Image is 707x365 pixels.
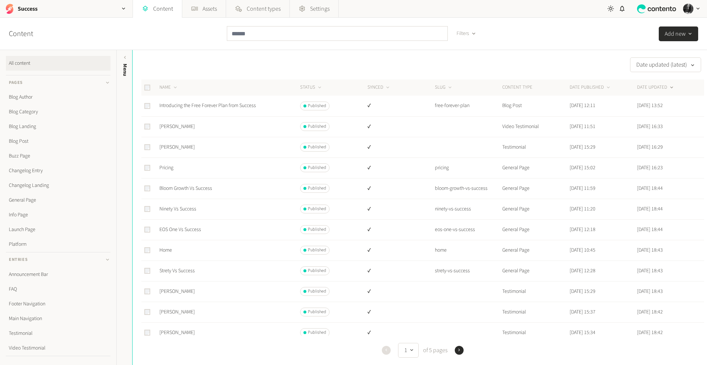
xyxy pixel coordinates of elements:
[435,157,502,178] td: pricing
[6,178,110,193] a: Changelog Landing
[637,164,663,171] time: [DATE] 16:23
[502,322,569,343] td: Testimonial
[159,164,173,171] a: Pricing
[367,199,435,219] td: ✔
[308,164,326,171] span: Published
[637,226,663,233] time: [DATE] 18:44
[308,267,326,274] span: Published
[659,26,698,41] button: Add new
[570,185,595,192] time: [DATE] 11:59
[502,137,569,157] td: Testimonial
[451,26,482,41] button: Filters
[308,123,326,130] span: Published
[367,261,435,281] td: ✔
[570,84,611,91] button: DATE PUBLISHED
[570,205,595,213] time: [DATE] 11:20
[6,193,110,208] a: General Page
[502,178,569,199] td: General Page
[630,57,701,72] button: Date updated (latest)
[367,84,391,91] button: SYNCED
[398,343,419,358] button: 1
[422,346,447,355] span: of 5 pages
[6,163,110,178] a: Changelog Entry
[121,64,129,76] span: Menu
[367,302,435,322] td: ✔
[247,4,281,13] span: Content types
[308,185,326,192] span: Published
[367,96,435,116] td: ✔
[159,185,212,192] a: Bloom Growth Vs Success
[502,302,569,322] td: Testimonial
[308,144,326,150] span: Published
[435,199,502,219] td: ninety-vs-success
[159,143,195,151] a: [PERSON_NAME]
[6,90,110,104] a: Blog Author
[637,308,663,316] time: [DATE] 18:42
[6,56,110,71] a: All content
[570,226,595,233] time: [DATE] 12:18
[502,240,569,261] td: General Page
[308,226,326,233] span: Published
[502,96,569,116] td: Blog Post
[683,4,693,14] img: Hollie Duncan
[457,30,469,38] span: Filters
[435,261,502,281] td: strety-vs-success
[637,185,663,192] time: [DATE] 18:44
[637,247,663,254] time: [DATE] 18:43
[6,282,110,297] a: FAQ
[6,208,110,222] a: Info Page
[367,137,435,157] td: ✔
[435,178,502,199] td: bloom-growth-vs-success
[308,206,326,212] span: Published
[435,96,502,116] td: free-forever-plan
[308,329,326,336] span: Published
[9,79,23,86] span: Pages
[159,329,195,336] a: [PERSON_NAME]
[6,267,110,282] a: Announcement Bar
[6,222,110,237] a: Launch Page
[308,103,326,109] span: Published
[6,237,110,252] a: Platform
[6,311,110,326] a: Main Navigation
[9,28,50,39] h2: Content
[6,104,110,119] a: Blog Category
[435,219,502,240] td: eos-one-vs-success
[159,123,195,130] a: [PERSON_NAME]
[570,143,595,151] time: [DATE] 15:29
[435,84,453,91] button: SLUG
[367,178,435,199] td: ✔
[502,219,569,240] td: General Page
[6,149,110,163] a: Buzz Page
[502,116,569,137] td: Video Testimonial
[308,247,326,254] span: Published
[367,322,435,343] td: ✔
[159,84,178,91] button: NAME
[570,247,595,254] time: [DATE] 10:45
[300,84,323,91] button: STATUS
[637,205,663,213] time: [DATE] 18:44
[159,247,172,254] a: Home
[637,288,663,295] time: [DATE] 18:43
[6,297,110,311] a: Footer Navigation
[159,226,201,233] a: EOS One Vs Success
[159,267,195,274] a: Strety Vs Success
[310,4,330,13] span: Settings
[570,308,595,316] time: [DATE] 15:37
[159,102,256,109] a: Introducing the Free Forever Plan from Success
[159,308,195,316] a: [PERSON_NAME]
[502,157,569,178] td: General Page
[367,116,435,137] td: ✔
[6,119,110,134] a: Blog Landing
[367,240,435,261] td: ✔
[570,329,595,336] time: [DATE] 15:34
[637,84,675,91] button: DATE UPDATED
[502,281,569,302] td: Testimonial
[502,79,569,96] th: CONTENT TYPE
[502,199,569,219] td: General Page
[570,267,595,274] time: [DATE] 12:28
[435,240,502,261] td: home
[570,123,595,130] time: [DATE] 11:51
[6,326,110,341] a: Testimonial
[570,102,595,109] time: [DATE] 12:11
